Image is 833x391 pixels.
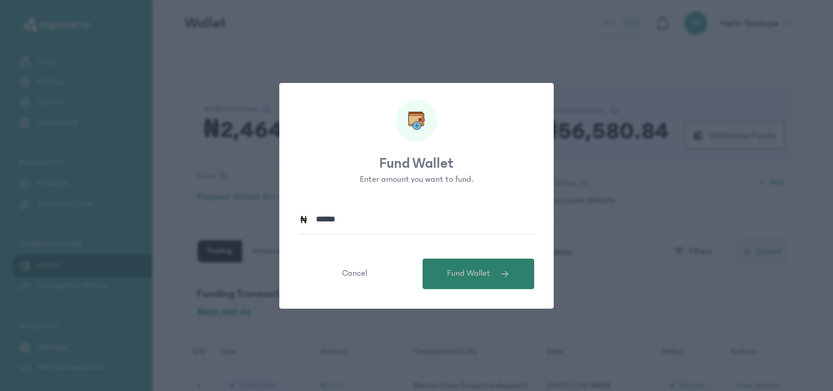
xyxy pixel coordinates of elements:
[279,173,554,186] p: Enter amount you want to fund.
[423,259,534,289] button: Fund Wallet
[279,154,554,173] p: Fund Wallet
[447,267,490,280] span: Fund Wallet
[342,267,367,280] span: Cancel
[299,259,410,289] button: Cancel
